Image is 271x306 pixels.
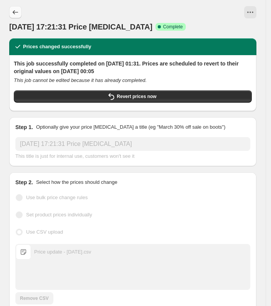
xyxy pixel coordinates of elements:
[36,178,117,186] p: Select how the prices should change
[15,123,33,131] h2: Step 1.
[26,212,92,218] span: Set product prices individually
[9,23,152,31] span: [DATE] 17:21:31 Price [MEDICAL_DATA]
[244,6,256,18] button: View actions for 13 Sept 2025, 17:21:31 Price change job
[15,178,33,186] h2: Step 2.
[15,153,134,159] span: This title is just for internal use, customers won't see it
[15,137,250,151] input: 30% off holiday sale
[163,24,183,30] span: Complete
[23,43,91,51] h2: Prices changed successfully
[117,93,156,100] span: Revert prices now
[26,195,88,200] span: Use bulk price change rules
[14,60,252,75] h2: This job successfully completed on [DATE] 01:31. Prices are scheduled to revert to their original...
[9,6,21,18] button: Price change jobs
[36,123,225,131] p: Optionally give your price [MEDICAL_DATA] a title (eg "March 30% off sale on boots")
[34,248,91,256] div: Price update - [DATE].csv
[14,90,252,103] button: Revert prices now
[14,77,147,83] i: This job cannot be edited because it has already completed.
[26,229,63,235] span: Use CSV upload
